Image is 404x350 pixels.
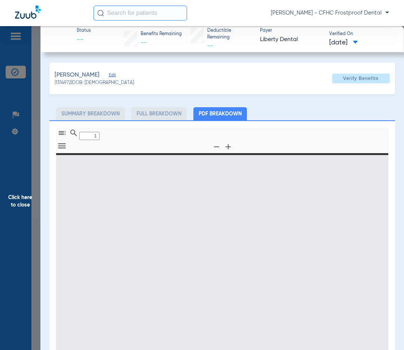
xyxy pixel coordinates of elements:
[68,133,79,139] pdf-shy-button: Find in Document
[56,107,125,120] li: Summary Breakdown
[141,31,182,38] span: Benefits Remaining
[141,40,147,46] span: --
[55,80,134,87] span: (1314972) DOB: [DEMOGRAPHIC_DATA]
[56,142,68,152] button: Tools
[343,75,379,81] span: Verify Benefits
[94,6,187,21] input: Search for patients
[109,72,116,80] span: Edit
[97,10,104,16] img: Search Icon
[15,6,41,19] img: Zuub Logo
[260,28,322,34] span: Payer
[222,147,234,152] pdf-shy-button: Zoom In
[56,133,68,139] pdf-shy-button: Toggle Sidebar
[77,35,91,44] span: --
[57,141,67,151] svg: Tools
[56,128,68,139] button: Toggle Sidebar
[131,107,187,120] li: Full Breakdown
[260,35,322,44] span: Liberty Dental
[329,38,358,47] span: [DATE]
[211,147,222,152] pdf-shy-button: Zoom Out
[222,142,235,152] button: Zoom In
[55,71,100,80] span: [PERSON_NAME]
[367,314,404,350] iframe: Chat Widget
[271,9,389,17] span: [PERSON_NAME] - CFHC Frostproof Dental
[67,128,80,139] button: Find in Document
[332,74,390,83] button: Verify Benefits
[329,31,392,38] span: Verified On
[207,28,254,41] span: Deductible Remaining
[207,43,213,49] span: --
[77,28,91,34] span: Status
[193,107,247,120] li: PDF Breakdown
[210,142,223,152] button: Zoom Out
[79,132,100,140] input: Page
